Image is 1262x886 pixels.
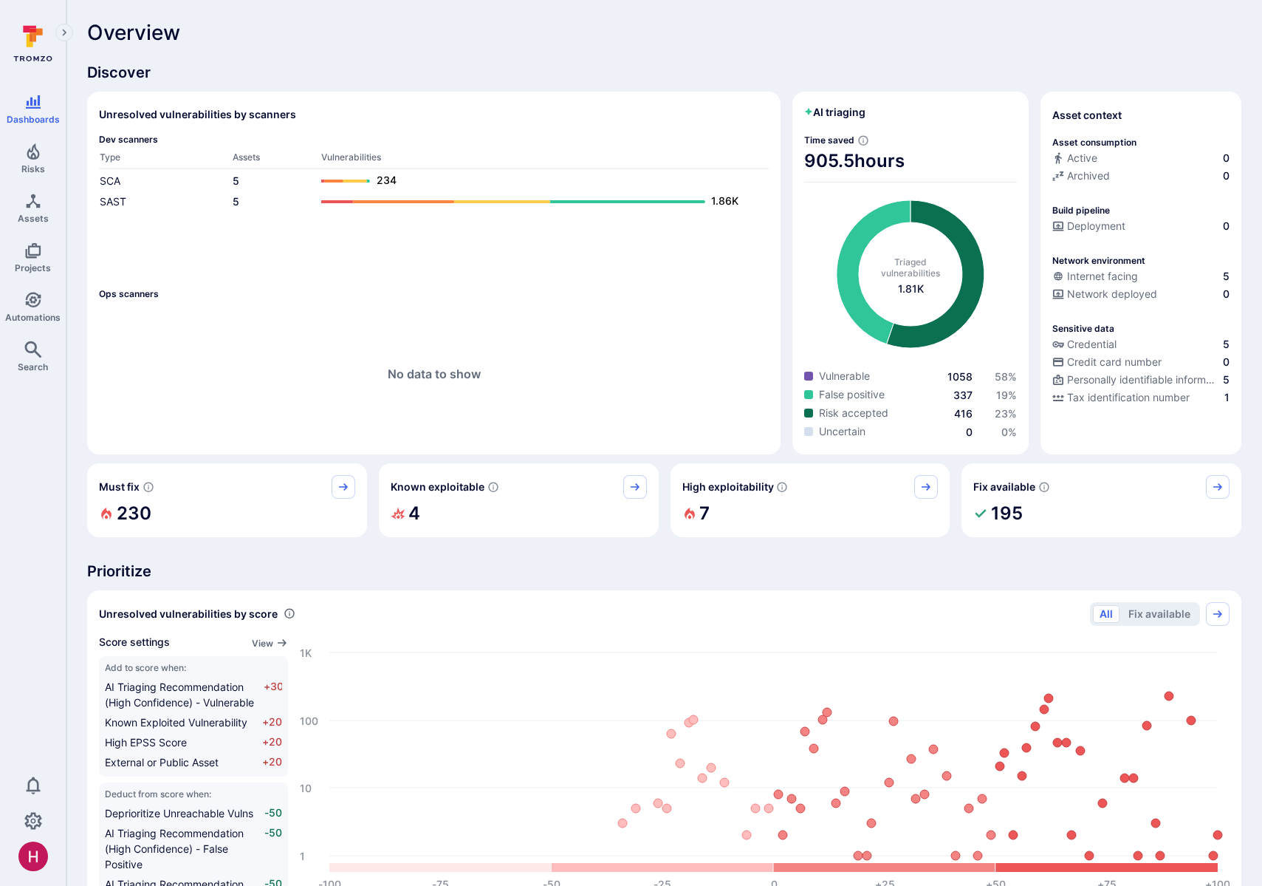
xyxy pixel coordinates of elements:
div: Archived [1052,168,1110,183]
span: Risk accepted [819,406,888,420]
span: Credential [1067,337,1117,352]
img: ACg8ocKzQzwPSwOZT_k9C736TfcBpCStqIZdMR9gXOhJgTaH9y_tsw=s96-c [18,842,48,871]
span: Vulnerable [819,369,870,384]
a: Internet facing5 [1052,269,1230,284]
span: 905.5 hours [804,149,1017,173]
div: Number of vulnerabilities in status 'Open' 'Triaged' and 'In process' grouped by score [284,606,295,621]
button: All [1093,605,1119,623]
span: Fix available [973,480,1035,494]
th: Vulnerabilities [320,151,769,169]
div: Evidence indicative of processing credit card numbers [1052,355,1230,372]
span: Deprioritize Unreachable Vulns [105,807,253,819]
button: Expand navigation menu [55,24,73,41]
svg: EPSS score ≥ 0.7 [776,481,788,493]
text: 10 [300,781,312,794]
a: 0% [1001,426,1017,438]
span: High EPSS Score [105,736,187,749]
a: 234 [321,172,754,190]
span: 58 % [995,370,1017,383]
div: Evidence that the asset is packaged and deployed somewhere [1052,287,1230,304]
span: Discover [87,62,1241,83]
span: Deduct from score when: [105,788,282,800]
a: 5 [233,174,239,187]
a: 58% [995,370,1017,383]
span: 0 [1223,168,1230,183]
th: Type [99,151,232,169]
span: Automations [5,312,61,323]
div: Deployment [1052,219,1125,234]
span: +20 [262,715,282,730]
span: Archived [1067,168,1110,183]
a: SAST [100,195,126,208]
span: Score settings [99,635,170,650]
span: Must fix [99,480,140,494]
p: Asset consumption [1052,137,1136,148]
div: Code repository is archived [1052,168,1230,186]
span: 5 [1223,372,1230,387]
h2: 7 [699,499,710,528]
span: 0 [1223,151,1230,166]
div: Commits seen in the last 180 days [1052,151,1230,168]
span: Credit card number [1067,355,1162,369]
th: Assets [232,151,320,169]
span: +30 [264,679,282,710]
span: Dashboards [7,114,60,125]
a: SCA [100,174,120,187]
span: Dev scanners [99,134,769,145]
svg: Vulnerabilities with fix available [1038,481,1050,493]
span: 5 [1223,337,1230,352]
div: Evidence indicative of handling user or service credentials [1052,337,1230,355]
span: Uncertain [819,424,865,439]
a: 0 [966,426,973,438]
span: Network deployed [1067,287,1157,301]
h2: 230 [117,499,151,528]
span: 0 [1223,219,1230,234]
a: Tax identification number1 [1052,390,1230,405]
span: 0 [1223,287,1230,301]
button: Fix available [1122,605,1197,623]
a: 5 [233,195,239,208]
h2: 195 [991,499,1023,528]
span: Add to score when: [105,662,282,673]
span: No data to show [388,367,481,381]
a: Network deployed0 [1052,287,1230,301]
span: 0 % [1001,426,1017,438]
a: View [252,635,288,650]
svg: Risk score >=40 , missed SLA [143,481,154,493]
span: -50 [264,825,282,872]
h2: 4 [408,499,420,528]
span: External or Public Asset [105,756,219,769]
div: Fix available [961,463,1241,537]
div: Configured deployment pipeline [1052,219,1230,236]
span: Known Exploited Vulnerability [105,716,247,729]
span: Triaged vulnerabilities [881,256,940,279]
div: Must fix [87,463,367,537]
a: Archived0 [1052,168,1230,183]
p: Network environment [1052,255,1145,266]
a: 416 [954,407,973,420]
span: 19 % [996,389,1017,401]
span: 0 [1223,355,1230,369]
div: Evidence that an asset is internet facing [1052,269,1230,287]
span: High exploitability [682,480,774,494]
a: Deployment0 [1052,219,1230,234]
div: Tax identification number [1052,390,1190,405]
div: Known exploitable [379,463,659,537]
svg: Confirmed exploitable by KEV [487,481,499,493]
div: Credit card number [1052,355,1162,369]
span: Assets [18,213,49,224]
span: 1 [1224,390,1230,405]
span: Deployment [1067,219,1125,234]
div: Active [1052,151,1097,166]
h2: AI triaging [804,105,865,120]
span: False positive [819,387,885,402]
span: Personally identifiable information (PII) [1067,372,1220,387]
a: 1058 [947,370,973,383]
a: 337 [953,389,973,401]
span: Ops scanners [99,288,769,299]
div: Internet facing [1052,269,1138,284]
h2: Unresolved vulnerabilities by scanners [99,107,296,122]
span: 23 % [995,407,1017,420]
